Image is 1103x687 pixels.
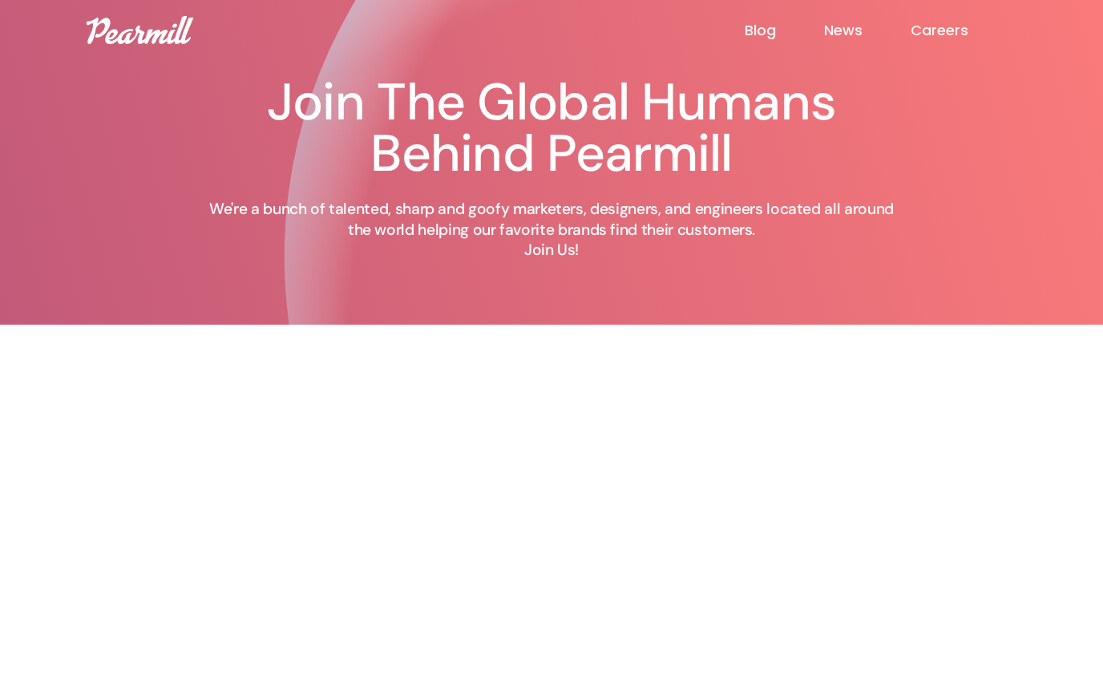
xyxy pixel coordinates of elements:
[824,21,911,40] a: News
[199,77,904,180] h1: Join The Global Humans Behind Pearmill
[87,16,193,44] img: Pearmill logo
[911,21,1016,40] a: Careers
[199,199,904,261] p: We're a bunch of talented, sharp and goofy marketers, designers, and engineers located all around...
[745,21,824,40] a: Blog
